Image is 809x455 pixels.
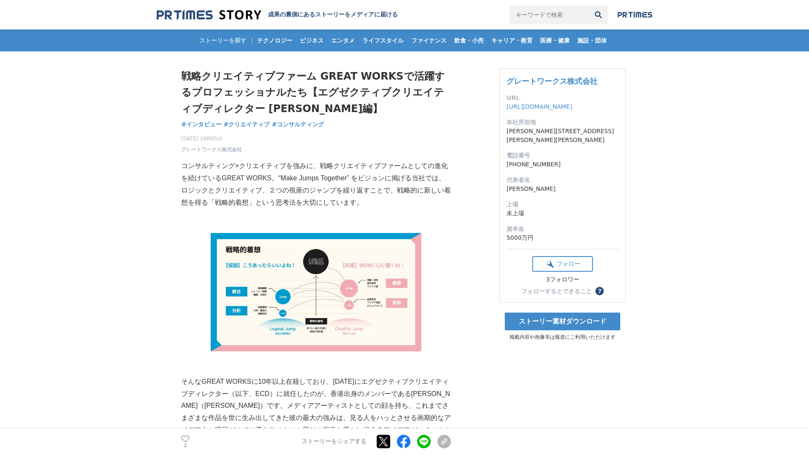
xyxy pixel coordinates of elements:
span: [DATE] 18時05分 [181,135,242,142]
dd: [PERSON_NAME] [506,185,619,193]
p: そんなGREAT WORKSに10年以上在籍しており、[DATE]にエグゼクティブクリエイティブディレクター（以下、ECD）に就任したのが、香港出身のメンバーである[PERSON_NAME]（[... [181,376,451,449]
a: #クリエイティブ [224,120,270,129]
p: ストーリーをシェアする [302,438,367,446]
a: ライフスタイル [359,29,407,51]
input: キーワードで検索 [509,5,589,24]
p: 2 [181,444,190,448]
dd: 未上場 [506,209,619,218]
span: #コンサルティング [272,120,324,128]
span: #クリエイティブ [224,120,270,128]
span: ライフスタイル [359,37,407,44]
a: 施設・団体 [574,29,610,51]
a: [URL][DOMAIN_NAME] [506,103,572,110]
a: グレートワークス株式会社 [181,146,242,153]
a: キャリア・教育 [488,29,536,51]
button: フォロー [532,256,593,272]
h2: 成果の裏側にあるストーリーをメディアに届ける [268,11,398,19]
a: ファイナンス [408,29,450,51]
dt: 本社所在地 [506,118,619,127]
dt: URL [506,94,619,102]
h1: 戦略クリエイティブファーム GREAT WORKSで活躍するプロフェッショナルたち【エグゼクティブクリエイティブディレクター [PERSON_NAME]編】 [181,68,451,117]
p: コンサルティング×クリエイティブを強みに、戦略クリエイティブファームとしての進化を続けているGREAT WORKS。“Make Jumps Together” をビジョンに掲げる当社では、ロジッ... [181,160,451,209]
span: 施設・団体 [574,37,610,44]
span: #インタビュー [181,120,222,128]
button: 検索 [589,5,608,24]
dt: 上場 [506,200,619,209]
dd: [PERSON_NAME][STREET_ADDRESS][PERSON_NAME][PERSON_NAME] [506,127,619,145]
span: 医療・健康 [537,37,573,44]
dt: 代表者名 [506,176,619,185]
button: ？ [595,287,604,295]
dt: 電話番号 [506,151,619,160]
a: #インタビュー [181,120,222,129]
a: 飲食・小売 [451,29,487,51]
span: テクノロジー [254,37,296,44]
a: 成果の裏側にあるストーリーをメディアに届ける 成果の裏側にあるストーリーをメディアに届ける [157,9,398,21]
span: エンタメ [328,37,358,44]
div: 3フォロワー [532,276,593,284]
a: ストーリー素材ダウンロード [505,313,620,330]
a: 医療・健康 [537,29,573,51]
a: #コンサルティング [272,120,324,129]
div: フォローするとできること [521,288,592,294]
a: グレートワークス株式会社 [506,77,597,86]
p: 掲載内容や画像等は報道にご利用いただけます [499,334,626,341]
span: ビジネス [297,37,327,44]
dd: [PHONE_NUMBER] [506,160,619,169]
img: thumbnail_57fed880-a32c-11f0-801e-314050398cb6.png [211,233,421,351]
span: 飲食・小売 [451,37,487,44]
img: 成果の裏側にあるストーリーをメディアに届ける [157,9,261,21]
dt: 資本金 [506,225,619,233]
a: テクノロジー [254,29,296,51]
img: prtimes [618,11,652,18]
a: エンタメ [328,29,358,51]
span: ファイナンス [408,37,450,44]
a: ビジネス [297,29,327,51]
span: ？ [597,288,603,294]
span: キャリア・教育 [488,37,536,44]
dd: 5000万円 [506,233,619,242]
